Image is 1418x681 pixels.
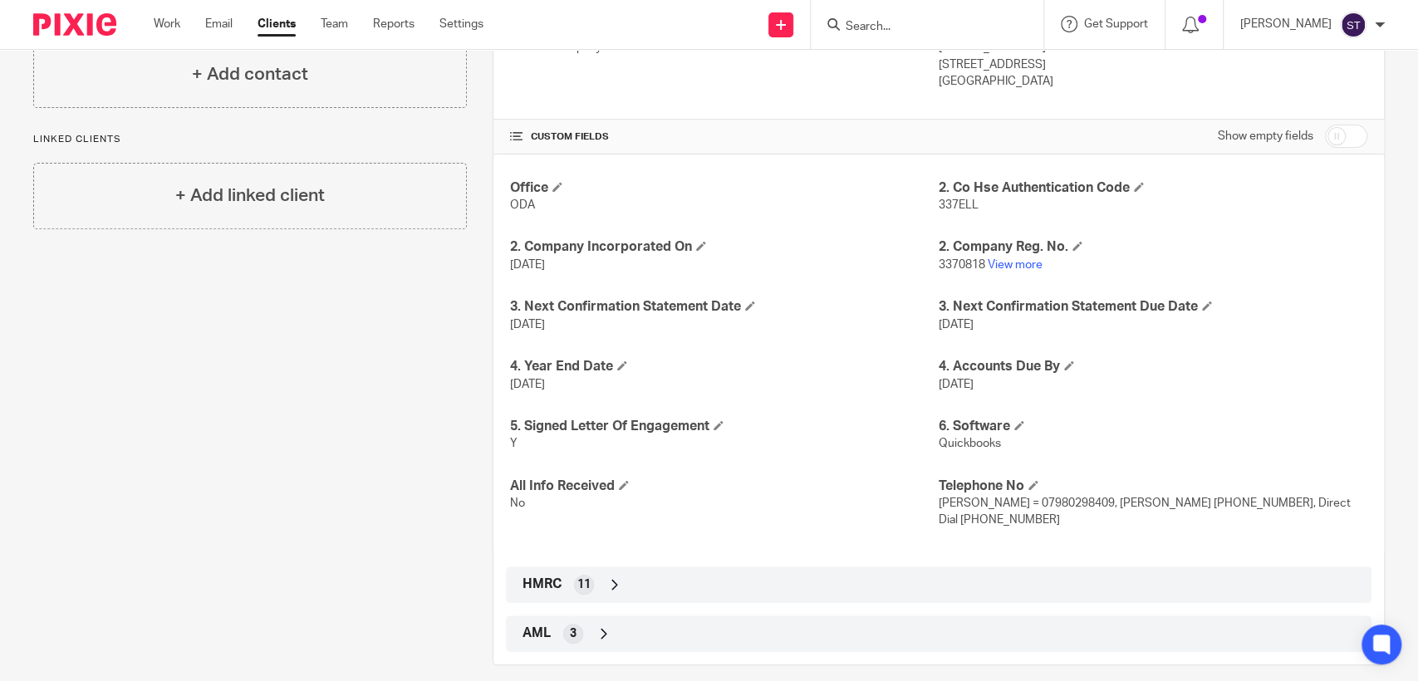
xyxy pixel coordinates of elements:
h4: + Add linked client [175,183,325,208]
span: [PERSON_NAME] = 07980298409, [PERSON_NAME] [PHONE_NUMBER], Direct Dial [PHONE_NUMBER] [939,497,1351,526]
span: [DATE] [939,319,974,331]
h4: 3. Next Confirmation Statement Date [510,298,939,316]
h4: 3. Next Confirmation Statement Due Date [939,298,1367,316]
p: [GEOGRAPHIC_DATA] [939,73,1367,90]
input: Search [844,20,994,35]
a: Settings [439,16,483,32]
h4: 6. Software [939,418,1367,435]
h4: 2. Company Reg. No. [939,238,1367,256]
p: [PERSON_NAME] [1240,16,1332,32]
p: [STREET_ADDRESS] [939,56,1367,73]
span: [DATE] [510,259,545,271]
a: View more [988,259,1043,271]
a: Team [321,16,348,32]
h4: 4. Accounts Due By [939,358,1367,375]
span: AML [523,625,551,642]
h4: 5. Signed Letter Of Engagement [510,418,939,435]
label: Show empty fields [1218,128,1313,145]
span: 11 [577,576,591,593]
span: ODA [510,199,535,211]
p: Linked clients [33,133,467,146]
span: [DATE] [510,319,545,331]
h4: 2. Co Hse Authentication Code [939,179,1367,197]
span: 3 [570,625,577,642]
img: svg%3E [1340,12,1366,38]
h4: 2. Company Incorporated On [510,238,939,256]
h4: Office [510,179,939,197]
a: Email [205,16,233,32]
a: Reports [373,16,415,32]
h4: Telephone No [939,478,1367,495]
span: Quickbooks [939,438,1001,449]
h4: 4. Year End Date [510,358,939,375]
span: HMRC [523,576,562,593]
h4: + Add contact [192,61,308,87]
a: Work [154,16,180,32]
span: [DATE] [510,379,545,390]
span: Get Support [1084,18,1148,30]
span: No [510,497,525,509]
span: Y [510,438,518,449]
span: 337ELL [939,199,979,211]
img: Pixie [33,13,116,36]
span: 3370818 [939,259,985,271]
a: Clients [258,16,296,32]
h4: All Info Received [510,478,939,495]
h4: CUSTOM FIELDS [510,130,939,144]
span: [DATE] [939,379,974,390]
